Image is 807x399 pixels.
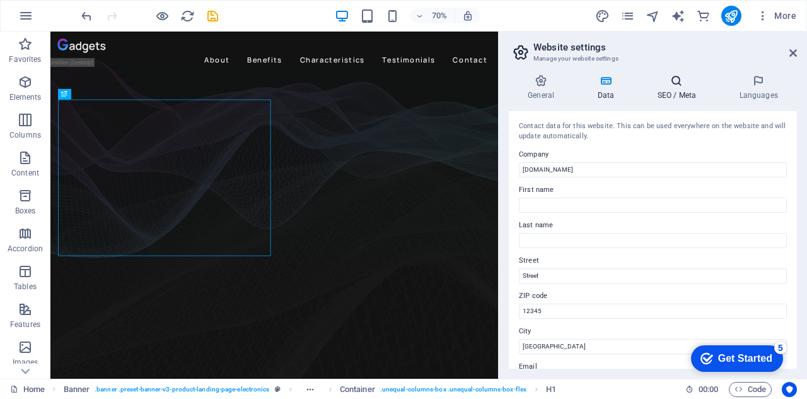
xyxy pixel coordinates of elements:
button: commerce [696,8,711,23]
label: Last name [519,218,787,233]
label: Email [519,359,787,374]
p: Features [10,319,40,330]
span: Code [734,382,766,397]
i: Design (Ctrl+Alt+Y) [595,9,610,23]
p: Favorites [9,54,41,64]
h6: 70% [429,8,450,23]
label: City [519,324,787,339]
i: Publish [724,9,738,23]
p: Elements [9,92,42,102]
span: . banner .preset-banner-v3-product-landing-page-electronics [95,382,269,397]
button: design [595,8,610,23]
button: undo [79,8,94,23]
button: save [205,8,220,23]
i: Commerce [696,9,711,23]
label: First name [519,182,787,198]
label: Company [519,147,787,162]
button: navigator [646,8,661,23]
button: publish [721,6,741,26]
h4: Data [578,74,638,101]
p: Accordion [8,244,43,254]
span: Click to select. Double-click to edit [546,382,556,397]
div: 5 [90,3,103,15]
i: Pages (Ctrl+Alt+S) [620,9,635,23]
div: Contact data for this website. This can be used everywhere on the website and will update automat... [519,121,787,142]
h4: Languages [720,74,797,101]
button: 70% [410,8,455,23]
span: : [707,384,709,394]
p: Images [13,357,38,367]
span: 00 00 [699,382,718,397]
label: Street [519,253,787,268]
button: text_generator [671,8,686,23]
h4: General [509,74,578,101]
h2: Website settings [533,42,797,53]
p: Tables [14,282,37,292]
span: Click to select. Double-click to edit [64,382,90,397]
h4: SEO / Meta [638,74,720,101]
button: pages [620,8,636,23]
button: Usercentrics [782,382,797,397]
span: . unequal-columns-box .unequal-columns-box-flex [380,382,526,397]
div: Get Started [34,14,88,25]
button: Code [729,382,772,397]
nav: breadcrumb [64,382,557,397]
h3: Manage your website settings [533,53,772,64]
p: Boxes [15,206,36,216]
span: Click to select. Double-click to edit [340,382,375,397]
p: Content [11,168,39,178]
i: This element is a customizable preset [275,386,281,393]
button: reload [180,8,195,23]
button: More [752,6,801,26]
i: AI Writer [671,9,685,23]
i: Undo: Change website name (Ctrl+Z) [79,9,94,23]
p: Columns [9,130,41,140]
i: Reload page [180,9,195,23]
h6: Session time [685,382,719,397]
button: Click here to leave preview mode and continue editing [154,8,170,23]
i: On resize automatically adjust zoom level to fit chosen device. [462,10,473,21]
label: ZIP code [519,289,787,304]
a: Click to cancel selection. Double-click to open Pages [10,382,45,397]
i: Navigator [646,9,660,23]
span: More [757,9,796,22]
div: Get Started 5 items remaining, 0% complete [7,6,99,33]
i: Save (Ctrl+S) [206,9,220,23]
